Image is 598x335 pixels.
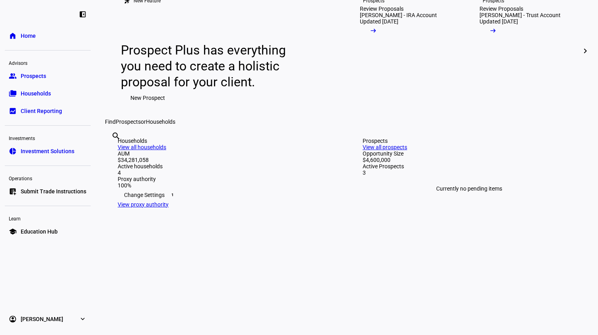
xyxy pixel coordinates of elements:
div: 4 [118,169,331,176]
span: Prospects [21,72,46,80]
eth-mat-symbol: account_circle [9,315,17,323]
button: New Prospect [121,90,175,106]
div: Review Proposals [480,6,523,12]
mat-icon: arrow_right_alt [369,27,377,35]
div: Investments [5,132,91,143]
span: Home [21,32,36,40]
eth-mat-symbol: expand_more [79,315,87,323]
span: [PERSON_NAME] [21,315,63,323]
a: View all prospects [363,144,407,150]
span: 1 [169,192,176,198]
eth-mat-symbol: pie_chart [9,147,17,155]
eth-mat-symbol: left_panel_close [79,10,87,18]
div: Updated [DATE] [480,18,518,25]
span: Households [146,119,175,125]
div: Active households [118,163,331,169]
div: Review Proposals [360,6,404,12]
span: Client Reporting [21,107,62,115]
div: Prospect Plus has everything you need to create a holistic proposal for your client. [121,42,287,90]
div: $4,600,000 [363,157,576,163]
a: folder_copyHouseholds [5,86,91,101]
div: $34,281,058 [118,157,331,163]
div: Advisors [5,57,91,68]
eth-mat-symbol: group [9,72,17,80]
a: View all households [118,144,166,150]
a: View proxy authority [118,201,169,208]
input: Enter name of prospect or household [111,142,113,152]
div: Active Prospects [363,163,576,169]
span: Households [21,90,51,97]
eth-mat-symbol: folder_copy [9,90,17,97]
mat-icon: chevron_right [581,46,590,56]
span: Submit Trade Instructions [21,187,86,195]
div: Opportunity Size [363,150,576,157]
eth-mat-symbol: bid_landscape [9,107,17,115]
div: Proxy authority [118,176,331,182]
mat-icon: arrow_right_alt [489,27,497,35]
a: homeHome [5,28,91,44]
div: [PERSON_NAME] - IRA Account [360,12,437,18]
div: Change Settings [118,189,331,201]
a: groupProspects [5,68,91,84]
span: Investment Solutions [21,147,74,155]
div: [PERSON_NAME] - Trust Account [480,12,561,18]
div: 3 [363,169,576,176]
div: Operations [5,172,91,183]
span: New Prospect [130,90,165,106]
span: Prospects [116,119,141,125]
div: Households [118,138,331,144]
a: bid_landscapeClient Reporting [5,103,91,119]
div: AUM [118,150,331,157]
div: Currently no pending items [363,176,576,201]
span: Education Hub [21,228,58,236]
div: Prospects [363,138,576,144]
mat-icon: search [111,131,121,141]
a: pie_chartInvestment Solutions [5,143,91,159]
div: 100% [118,182,331,189]
eth-mat-symbol: home [9,32,17,40]
div: Learn [5,212,91,224]
div: Updated [DATE] [360,18,398,25]
eth-mat-symbol: school [9,228,17,236]
div: Find or [105,119,588,125]
eth-mat-symbol: list_alt_add [9,187,17,195]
